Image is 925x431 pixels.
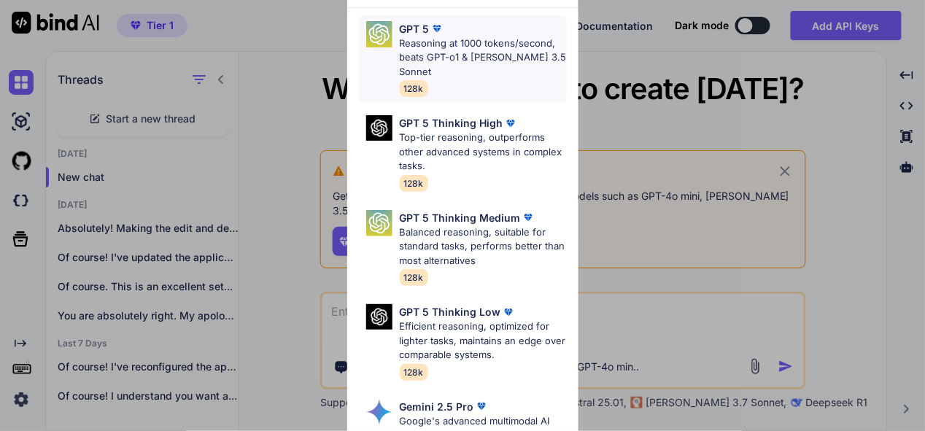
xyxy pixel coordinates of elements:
p: GPT 5 [400,21,430,36]
p: GPT 5 Thinking High [400,115,503,131]
img: Pick Models [366,399,392,425]
img: premium [503,116,518,131]
img: Pick Models [366,115,392,141]
img: premium [430,21,444,36]
p: Gemini 2.5 Pro [400,399,474,414]
span: 128k [400,364,428,381]
img: Pick Models [366,210,392,236]
img: premium [474,399,489,413]
p: GPT 5 Thinking Low [400,304,501,319]
span: 128k [400,269,428,286]
img: premium [501,305,516,319]
img: Pick Models [366,21,392,47]
p: Top-tier reasoning, outperforms other advanced systems in complex tasks. [400,131,567,174]
span: 128k [400,80,428,97]
p: Balanced reasoning, suitable for standard tasks, performs better than most alternatives [400,225,567,268]
img: premium [521,210,535,225]
p: Reasoning at 1000 tokens/second, beats GPT-o1 & [PERSON_NAME] 3.5 Sonnet [400,36,567,79]
p: Efficient reasoning, optimized for lighter tasks, maintains an edge over comparable systems. [400,319,567,362]
p: GPT 5 Thinking Medium [400,210,521,225]
span: 128k [400,175,428,192]
img: Pick Models [366,304,392,330]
